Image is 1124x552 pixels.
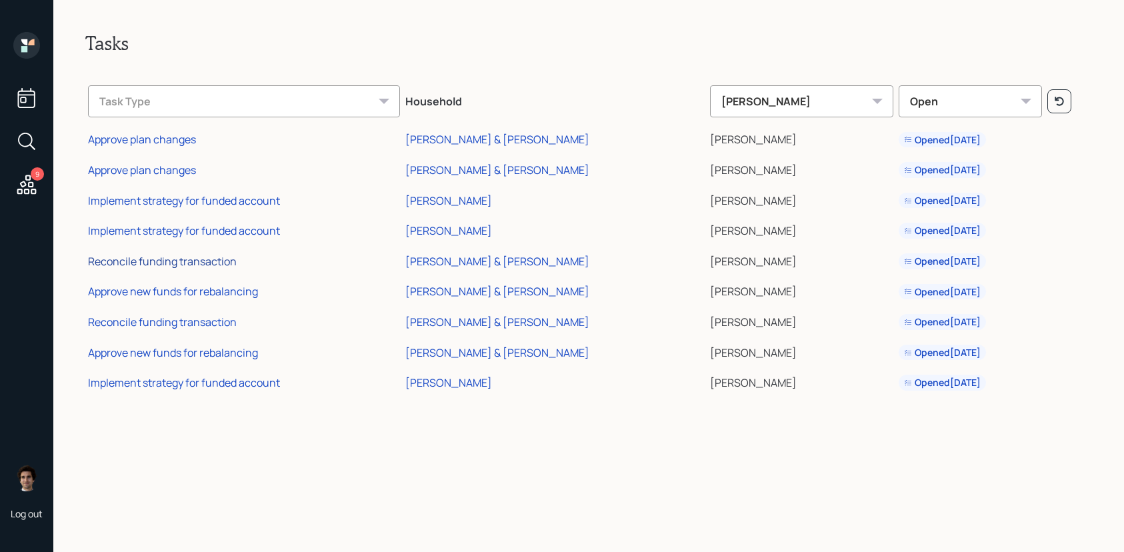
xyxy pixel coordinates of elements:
[88,223,280,238] div: Implement strategy for funded account
[88,193,280,208] div: Implement strategy for funded account
[904,346,981,359] div: Opened [DATE]
[707,335,896,366] td: [PERSON_NAME]
[707,123,896,153] td: [PERSON_NAME]
[899,85,1043,117] div: Open
[707,365,896,396] td: [PERSON_NAME]
[904,315,981,329] div: Opened [DATE]
[403,76,707,123] th: Household
[904,255,981,268] div: Opened [DATE]
[88,284,258,299] div: Approve new funds for rebalancing
[13,465,40,491] img: harrison-schaefer-headshot-2.png
[85,32,1092,55] h2: Tasks
[88,163,196,177] div: Approve plan changes
[405,345,589,360] div: [PERSON_NAME] & [PERSON_NAME]
[405,284,589,299] div: [PERSON_NAME] & [PERSON_NAME]
[405,163,589,177] div: [PERSON_NAME] & [PERSON_NAME]
[707,244,896,275] td: [PERSON_NAME]
[707,153,896,183] td: [PERSON_NAME]
[904,194,981,207] div: Opened [DATE]
[88,315,237,329] div: Reconcile funding transaction
[405,254,589,269] div: [PERSON_NAME] & [PERSON_NAME]
[707,183,896,214] td: [PERSON_NAME]
[405,315,589,329] div: [PERSON_NAME] & [PERSON_NAME]
[707,213,896,244] td: [PERSON_NAME]
[88,132,196,147] div: Approve plan changes
[405,375,492,390] div: [PERSON_NAME]
[31,167,44,181] div: 9
[904,376,981,389] div: Opened [DATE]
[88,375,280,390] div: Implement strategy for funded account
[904,285,981,299] div: Opened [DATE]
[11,507,43,520] div: Log out
[904,133,981,147] div: Opened [DATE]
[405,223,492,238] div: [PERSON_NAME]
[405,132,589,147] div: [PERSON_NAME] & [PERSON_NAME]
[88,85,400,117] div: Task Type
[710,85,893,117] div: [PERSON_NAME]
[707,305,896,335] td: [PERSON_NAME]
[904,163,981,177] div: Opened [DATE]
[405,193,492,208] div: [PERSON_NAME]
[88,254,237,269] div: Reconcile funding transaction
[707,275,896,305] td: [PERSON_NAME]
[88,345,258,360] div: Approve new funds for rebalancing
[904,224,981,237] div: Opened [DATE]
